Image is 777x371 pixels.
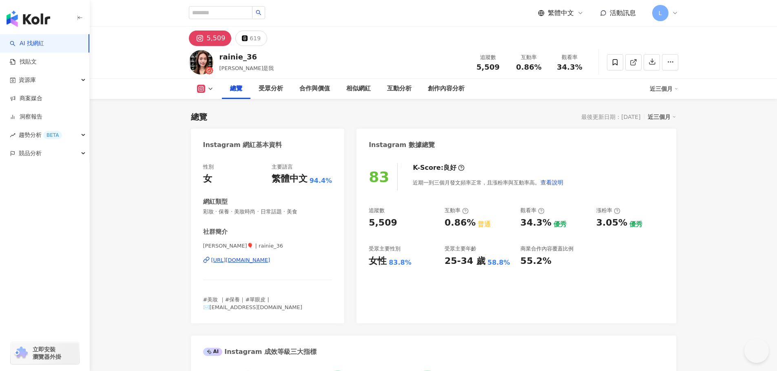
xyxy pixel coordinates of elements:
[219,65,274,71] span: [PERSON_NAME]是我
[250,33,261,44] div: 619
[445,245,476,252] div: 受眾主要年齡
[744,338,769,363] iframe: Help Scout Beacon - Open
[310,176,332,185] span: 94.4%
[207,33,226,44] div: 5,509
[369,217,397,229] div: 5,509
[581,114,640,120] div: 最後更新日期：[DATE]
[33,346,61,360] span: 立即安裝 瀏覽器外掛
[191,111,207,123] div: 總覽
[389,258,412,267] div: 83.8%
[557,63,582,71] span: 34.3%
[629,220,642,229] div: 優秀
[650,82,678,95] div: 近三個月
[43,131,62,139] div: BETA
[445,255,485,268] div: 25-34 歲
[369,207,385,214] div: 追蹤數
[413,174,564,191] div: 近期一到三個月發文頻率正常，且漲粉率與互動率高。
[554,53,585,61] div: 觀看率
[520,207,545,214] div: 觀看率
[203,173,212,185] div: 女
[553,220,567,229] div: 優秀
[476,63,500,71] span: 5,509
[413,163,465,172] div: K-Score :
[211,257,270,264] div: [URL][DOMAIN_NAME]
[203,140,282,149] div: Instagram 網紅基本資料
[203,347,317,356] div: Instagram 成效等級三大指標
[7,11,50,27] img: logo
[445,207,469,214] div: 互動率
[596,217,627,229] div: 3.05%
[540,179,563,186] span: 查看說明
[10,132,15,138] span: rise
[219,52,274,62] div: rainie_36
[272,163,293,171] div: 主要語言
[548,9,574,18] span: 繁體中文
[648,112,676,122] div: 近三個月
[443,163,456,172] div: 良好
[19,71,36,89] span: 資源庫
[203,198,228,206] div: 網紅類型
[230,84,242,94] div: 總覽
[10,40,44,48] a: searchAI 找網紅
[478,220,491,229] div: 普通
[203,228,228,236] div: 社群簡介
[13,347,29,360] img: chrome extension
[203,348,223,356] div: AI
[659,9,662,18] span: L
[189,31,232,46] button: 5,509
[203,257,332,264] a: [URL][DOMAIN_NAME]
[19,126,62,144] span: 趨勢分析
[520,245,573,252] div: 商業合作內容覆蓋比例
[428,84,465,94] div: 創作內容分析
[346,84,371,94] div: 相似網紅
[516,63,541,71] span: 0.86%
[445,217,476,229] div: 0.86%
[514,53,545,61] div: 互動率
[473,53,504,61] div: 追蹤數
[203,163,214,171] div: 性別
[235,31,267,46] button: 619
[520,255,551,268] div: 55.2%
[272,173,308,185] div: 繁體中文
[520,217,551,229] div: 34.3%
[189,50,213,75] img: KOL Avatar
[540,174,564,191] button: 查看說明
[369,255,387,268] div: 女性
[10,94,42,103] a: 商案媒合
[10,113,42,121] a: 洞察報告
[10,58,37,66] a: 找貼文
[203,296,302,310] span: #美妝 ｜#保養｜#單眼皮 | ✉️[EMAIL_ADDRESS][DOMAIN_NAME]
[203,208,332,215] span: 彩妝 · 保養 · 美妝時尚 · 日常話題 · 美食
[369,245,401,252] div: 受眾主要性別
[487,258,510,267] div: 58.8%
[369,169,389,185] div: 83
[259,84,283,94] div: 受眾分析
[610,9,636,17] span: 活動訊息
[256,10,261,15] span: search
[19,144,42,162] span: 競品分析
[299,84,330,94] div: 合作與價值
[387,84,412,94] div: 互動分析
[596,207,620,214] div: 漲粉率
[369,140,435,149] div: Instagram 數據總覽
[11,342,79,364] a: chrome extension立即安裝 瀏覽器外掛
[203,242,332,250] span: [PERSON_NAME]🎈 | rainie_36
